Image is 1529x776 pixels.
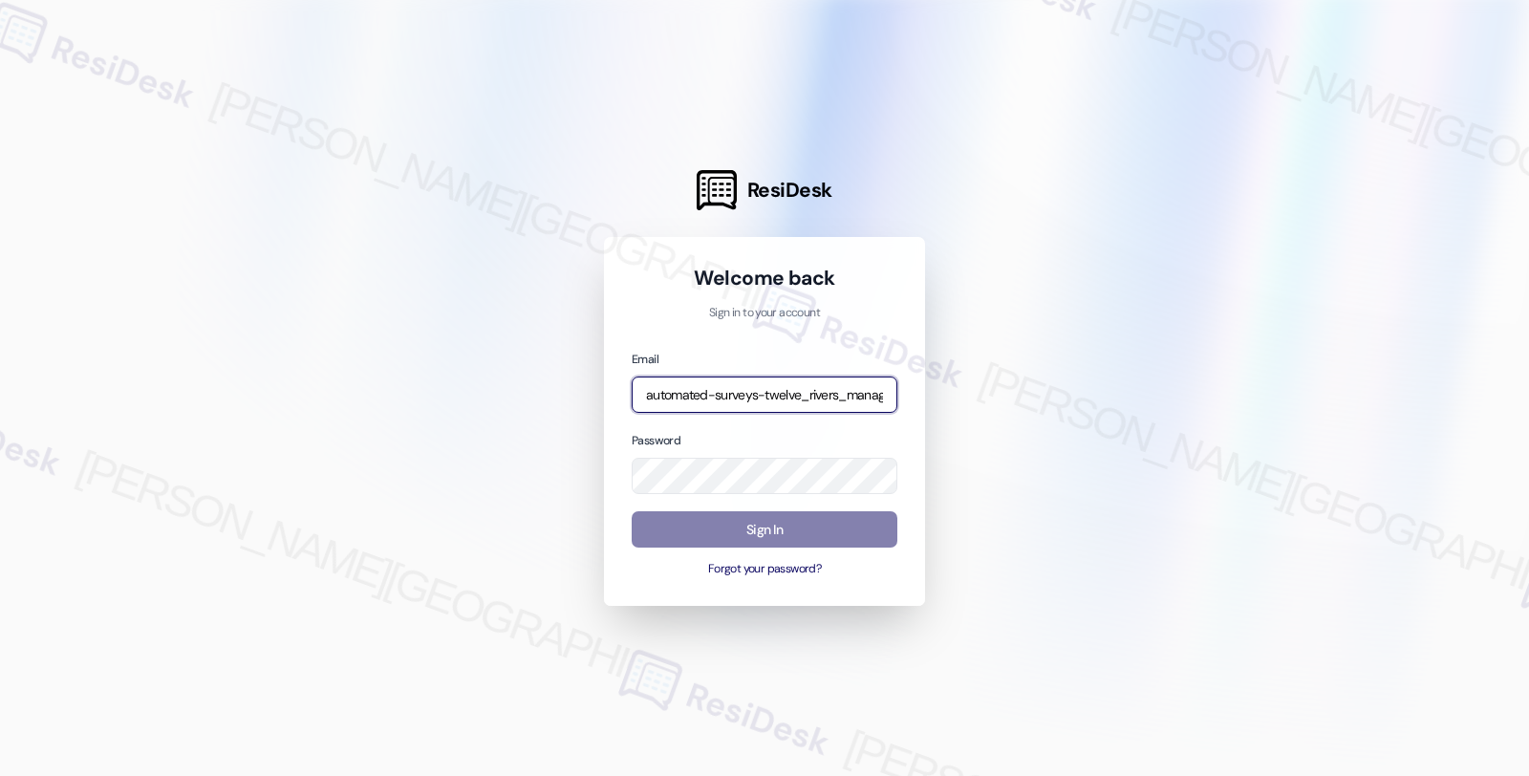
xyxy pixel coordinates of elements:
[747,177,832,204] span: ResiDesk
[632,265,897,291] h1: Welcome back
[632,305,897,322] p: Sign in to your account
[697,170,737,210] img: ResiDesk Logo
[632,433,680,448] label: Password
[632,377,897,414] input: name@example.com
[632,511,897,549] button: Sign In
[632,561,897,578] button: Forgot your password?
[632,352,658,367] label: Email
